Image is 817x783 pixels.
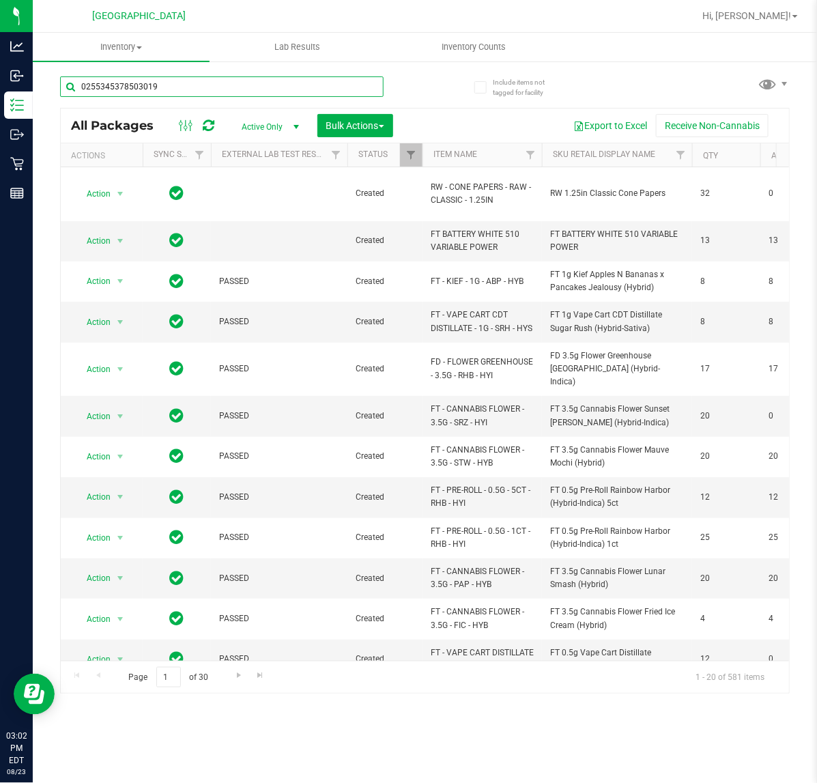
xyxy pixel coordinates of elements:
[553,150,655,159] a: Sku Retail Display Name
[188,143,211,167] a: Filter
[356,612,414,625] span: Created
[6,730,27,767] p: 03:02 PM EDT
[700,410,752,423] span: 20
[256,41,339,53] span: Lab Results
[93,10,186,22] span: [GEOGRAPHIC_DATA]
[10,157,24,171] inline-svg: Retail
[170,312,184,331] span: In Sync
[170,446,184,466] span: In Sync
[170,184,184,203] span: In Sync
[431,646,534,672] span: FT - VAPE CART DISTILLATE - 0.5G - TND - SAT
[356,234,414,247] span: Created
[400,143,422,167] a: Filter
[10,128,24,141] inline-svg: Outbound
[431,484,534,510] span: FT - PRE-ROLL - 0.5G - 5CT - RHB - HYI
[222,150,329,159] a: External Lab Test Result
[356,450,414,463] span: Created
[170,609,184,628] span: In Sync
[386,33,562,61] a: Inventory Counts
[326,120,384,131] span: Bulk Actions
[33,33,210,61] a: Inventory
[74,231,111,251] span: Action
[656,114,769,137] button: Receive Non-Cannabis
[219,572,339,585] span: PASSED
[700,315,752,328] span: 8
[10,98,24,112] inline-svg: Inventory
[703,151,718,160] a: Qty
[74,528,111,547] span: Action
[771,151,812,160] a: Available
[550,444,684,470] span: FT 3.5g Cannabis Flower Mauve Mochi (Hybrid)
[170,272,184,291] span: In Sync
[431,565,534,591] span: FT - CANNABIS FLOWER - 3.5G - PAP - HYB
[112,231,129,251] span: select
[550,403,684,429] span: FT 3.5g Cannabis Flower Sunset [PERSON_NAME] (Hybrid-Indica)
[74,487,111,507] span: Action
[219,612,339,625] span: PASSED
[550,565,684,591] span: FT 3.5g Cannabis Flower Lunar Smash (Hybrid)
[564,114,656,137] button: Export to Excel
[356,187,414,200] span: Created
[112,360,129,379] span: select
[219,275,339,288] span: PASSED
[74,313,111,332] span: Action
[700,572,752,585] span: 20
[685,667,775,687] span: 1 - 20 of 581 items
[433,150,477,159] a: Item Name
[112,487,129,507] span: select
[356,410,414,423] span: Created
[170,528,184,547] span: In Sync
[431,356,534,382] span: FD - FLOWER GREENHOUSE - 3.5G - RHB - HYI
[112,184,129,203] span: select
[74,650,111,669] span: Action
[74,569,111,588] span: Action
[170,569,184,588] span: In Sync
[431,309,534,334] span: FT - VAPE CART CDT DISTILLATE - 1G - SRH - HYS
[325,143,347,167] a: Filter
[33,41,210,53] span: Inventory
[74,272,111,291] span: Action
[550,646,684,672] span: FT 0.5g Vape Cart Distillate [PERSON_NAME] Dream (Sativa)
[112,313,129,332] span: select
[317,114,393,137] button: Bulk Actions
[250,667,270,685] a: Go to the last page
[210,33,386,61] a: Lab Results
[71,118,167,133] span: All Packages
[358,150,388,159] a: Status
[702,10,791,21] span: Hi, [PERSON_NAME]!
[219,450,339,463] span: PASSED
[431,403,534,429] span: FT - CANNABIS FLOWER - 3.5G - SRZ - HYI
[700,612,752,625] span: 4
[219,315,339,328] span: PASSED
[170,487,184,507] span: In Sync
[423,41,524,53] span: Inventory Counts
[156,667,181,688] input: 1
[700,531,752,544] span: 25
[170,406,184,425] span: In Sync
[74,610,111,629] span: Action
[219,531,339,544] span: PASSED
[519,143,542,167] a: Filter
[356,531,414,544] span: Created
[14,674,55,715] iframe: Resource center
[700,275,752,288] span: 8
[431,275,534,288] span: FT - KIEF - 1G - ABP - HYB
[550,268,684,294] span: FT 1g Kief Apples N Bananas x Pancakes Jealousy (Hybrid)
[112,610,129,629] span: select
[550,350,684,389] span: FD 3.5g Flower Greenhouse [GEOGRAPHIC_DATA] (Hybrid-Indica)
[431,525,534,551] span: FT - PRE-ROLL - 0.5G - 1CT - RHB - HYI
[700,491,752,504] span: 12
[431,228,534,254] span: FT BATTERY WHITE 510 VARIABLE POWER
[6,767,27,777] p: 08/23
[700,362,752,375] span: 17
[112,650,129,669] span: select
[112,528,129,547] span: select
[700,653,752,666] span: 12
[117,667,220,688] span: Page of 30
[431,606,534,631] span: FT - CANNABIS FLOWER - 3.5G - FIC - HYB
[10,40,24,53] inline-svg: Analytics
[356,653,414,666] span: Created
[670,143,692,167] a: Filter
[74,184,111,203] span: Action
[170,231,184,250] span: In Sync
